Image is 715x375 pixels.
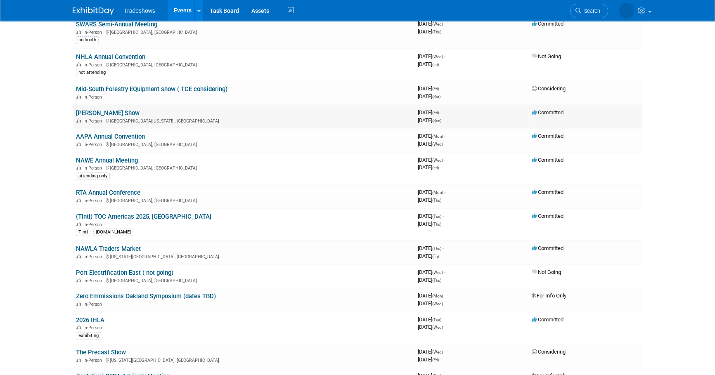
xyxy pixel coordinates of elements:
span: (Wed) [432,350,443,354]
span: Tradeshows [124,7,155,14]
span: [DATE] [418,109,441,116]
span: (Fri) [432,62,439,67]
span: [DATE] [418,157,445,163]
a: Search [570,4,608,18]
span: [DATE] [418,221,441,227]
span: In-Person [83,94,104,100]
a: NHLA Annual Convention [76,53,145,61]
span: Committed [532,21,563,27]
img: In-Person Event [76,358,81,362]
span: (Mon) [432,190,443,195]
span: - [440,109,441,116]
span: Committed [532,109,563,116]
img: In-Person Event [76,254,81,258]
span: - [444,21,445,27]
a: (TIntl) TOC Americas 2025, [GEOGRAPHIC_DATA] [76,213,211,220]
span: [DATE] [418,133,445,139]
div: [GEOGRAPHIC_DATA], [GEOGRAPHIC_DATA] [76,141,411,147]
a: [PERSON_NAME] Show [76,109,140,117]
span: Committed [532,245,563,251]
span: [DATE] [418,245,444,251]
div: not attending [76,69,108,76]
span: (Wed) [432,158,443,163]
img: In-Person Event [76,198,81,202]
div: [GEOGRAPHIC_DATA], [GEOGRAPHIC_DATA] [76,164,411,171]
span: (Fri) [432,358,439,362]
span: - [443,245,444,251]
span: Not Going [532,53,561,59]
span: In-Person [83,142,104,147]
span: [DATE] [418,141,443,147]
span: - [444,133,445,139]
span: (Tue) [432,318,441,322]
span: (Wed) [432,22,443,26]
span: [DATE] [418,197,441,203]
span: - [440,85,441,92]
img: In-Person Event [76,94,81,99]
span: (Mon) [432,294,443,298]
span: [DATE] [418,292,445,299]
img: In-Person Event [76,142,81,146]
div: [DOMAIN_NAME] [93,229,133,236]
span: In-Person [83,118,104,124]
div: [GEOGRAPHIC_DATA][US_STATE], [GEOGRAPHIC_DATA] [76,117,411,124]
span: [DATE] [418,324,443,330]
img: In-Person Event [76,278,81,282]
span: Committed [532,316,563,323]
span: For Info Only [532,292,566,299]
span: (Wed) [432,270,443,275]
div: [GEOGRAPHIC_DATA], [GEOGRAPHIC_DATA] [76,277,411,283]
span: (Thu) [432,30,441,34]
span: (Mon) [432,134,443,139]
img: Matlyn Lowrey [619,3,635,19]
span: (Wed) [432,302,443,306]
span: Committed [532,213,563,219]
img: In-Person Event [76,325,81,329]
a: Mid-South Forestry EQuipment show ( TCE considering) [76,85,227,93]
span: (Thu) [432,222,441,226]
span: [DATE] [418,117,441,123]
a: NAWLA Traders Market [76,245,141,252]
img: In-Person Event [76,62,81,66]
span: Committed [532,189,563,195]
span: Not Going [532,269,561,275]
div: [US_STATE][GEOGRAPHIC_DATA], [GEOGRAPHIC_DATA] [76,356,411,363]
a: NAWE Annual Meeting [76,157,138,164]
span: In-Person [83,278,104,283]
img: In-Person Event [76,118,81,123]
span: (Fri) [432,111,439,115]
div: [GEOGRAPHIC_DATA], [GEOGRAPHIC_DATA] [76,28,411,35]
img: In-Person Event [76,302,81,306]
span: [DATE] [418,189,445,195]
span: (Sun) [432,118,441,123]
span: - [444,349,445,355]
span: [DATE] [418,253,439,259]
span: [DATE] [418,213,444,219]
span: Considering [532,85,566,92]
span: - [444,269,445,275]
span: [DATE] [418,277,441,283]
span: (Tue) [432,214,441,219]
a: RTA Annual Conference [76,189,140,196]
a: Port Electrification East ( not going) [76,269,173,276]
span: (Thu) [432,198,441,203]
div: no booth [76,36,99,44]
span: In-Person [83,30,104,35]
span: [DATE] [418,61,439,67]
img: In-Person Event [76,30,81,34]
a: The Precast Show [76,349,126,356]
span: - [443,316,444,323]
span: (Wed) [432,325,443,330]
span: In-Person [83,62,104,68]
span: In-Person [83,222,104,227]
span: (Fri) [432,254,439,259]
span: - [444,157,445,163]
span: In-Person [83,358,104,363]
span: [DATE] [418,53,445,59]
div: exhibiting [76,332,101,340]
span: (Fri) [432,87,439,91]
img: In-Person Event [76,165,81,170]
span: Committed [532,157,563,163]
span: [DATE] [418,349,445,355]
span: (Wed) [432,54,443,59]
